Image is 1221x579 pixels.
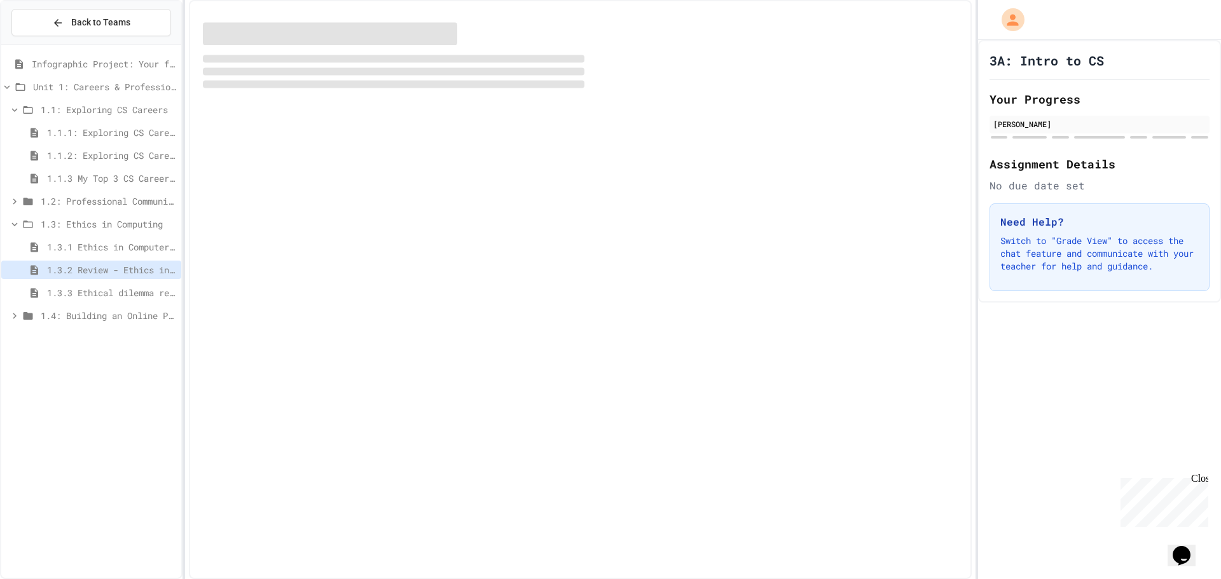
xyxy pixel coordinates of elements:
[990,90,1210,108] h2: Your Progress
[993,118,1206,130] div: [PERSON_NAME]
[41,194,176,208] span: 1.2: Professional Communication
[33,80,176,93] span: Unit 1: Careers & Professionalism
[988,5,1028,34] div: My Account
[1115,473,1208,527] iframe: chat widget
[71,16,130,29] span: Back to Teams
[5,5,88,81] div: Chat with us now!Close
[47,149,176,162] span: 1.1.2: Exploring CS Careers - Review
[32,57,176,71] span: Infographic Project: Your favorite CS
[1168,528,1208,566] iframe: chat widget
[47,286,176,299] span: 1.3.3 Ethical dilemma reflections
[41,217,176,231] span: 1.3: Ethics in Computing
[47,240,176,254] span: 1.3.1 Ethics in Computer Science
[47,126,176,139] span: 1.1.1: Exploring CS Careers
[990,178,1210,193] div: No due date set
[41,309,176,322] span: 1.4: Building an Online Presence
[11,9,171,36] button: Back to Teams
[990,155,1210,173] h2: Assignment Details
[990,51,1104,69] h1: 3A: Intro to CS
[47,172,176,185] span: 1.1.3 My Top 3 CS Careers!
[47,263,176,276] span: 1.3.2 Review - Ethics in Computer Science
[1000,214,1199,229] h3: Need Help?
[41,103,176,116] span: 1.1: Exploring CS Careers
[1000,235,1199,273] p: Switch to "Grade View" to access the chat feature and communicate with your teacher for help and ...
